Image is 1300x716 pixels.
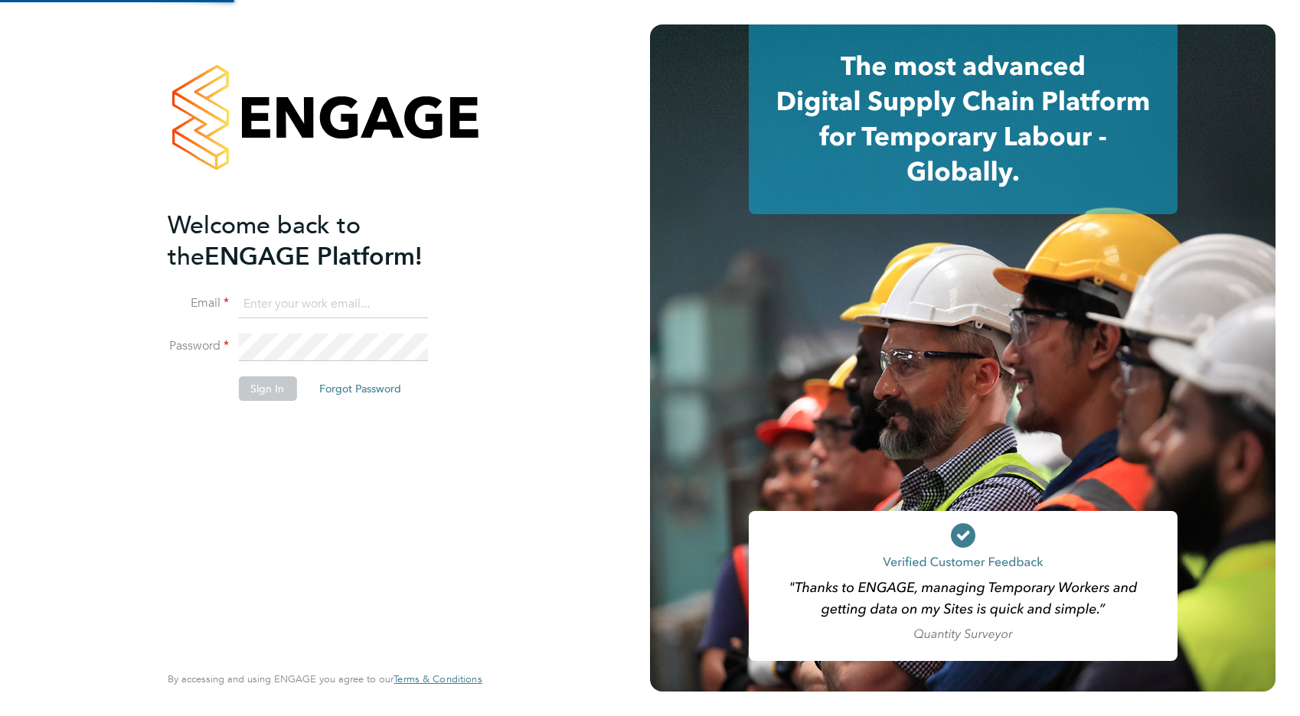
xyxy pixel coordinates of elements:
[168,210,466,272] h2: ENGAGE Platform!
[394,673,482,685] a: Terms & Conditions
[307,376,413,401] button: Forgot Password
[238,291,427,318] input: Enter your work email...
[394,672,482,685] span: Terms & Conditions
[168,210,361,272] span: Welcome back to the
[168,672,482,685] span: By accessing and using ENGAGE you agree to our
[168,338,229,354] label: Password
[168,295,229,311] label: Email
[238,376,296,401] button: Sign In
